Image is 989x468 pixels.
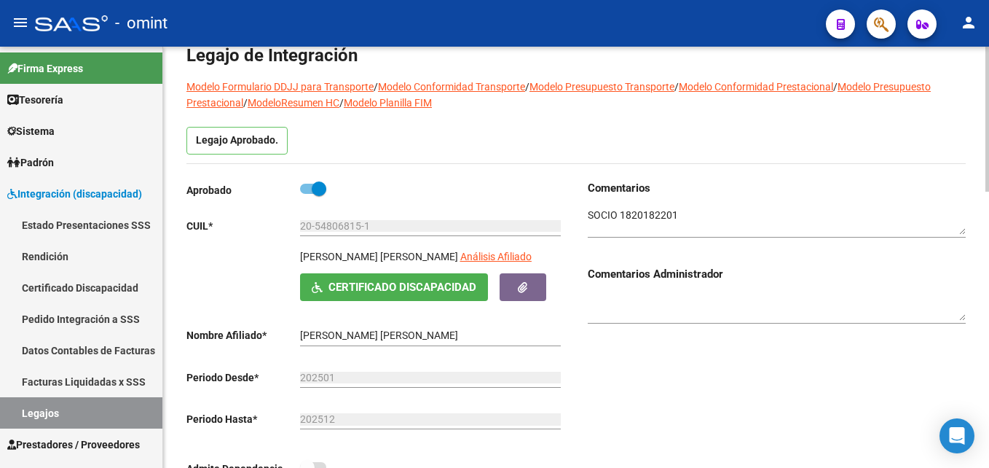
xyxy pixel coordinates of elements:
a: Modelo Formulario DDJJ para Transporte [186,81,374,93]
h3: Comentarios [588,180,966,196]
span: Certificado Discapacidad [328,281,476,295]
p: CUIL [186,218,300,234]
a: Modelo Conformidad Prestacional [679,81,833,93]
p: Periodo Desde [186,370,300,386]
p: [PERSON_NAME] [PERSON_NAME] [300,249,458,265]
a: Modelo Presupuesto Transporte [529,81,674,93]
h1: Legajo de Integración [186,44,966,67]
span: Sistema [7,123,55,139]
span: Padrón [7,155,54,171]
a: Modelo Conformidad Transporte [378,81,525,93]
button: Certificado Discapacidad [300,273,488,300]
a: ModeloResumen HC [248,97,339,109]
p: Aprobado [186,182,300,198]
span: Tesorería [7,92,63,108]
mat-icon: person [960,14,977,31]
a: Modelo Planilla FIM [344,97,432,109]
div: Open Intercom Messenger [939,418,974,453]
span: Integración (discapacidad) [7,186,142,202]
p: Legajo Aprobado. [186,127,288,155]
span: Firma Express [7,61,83,77]
p: Nombre Afiliado [186,327,300,343]
span: Análisis Afiliado [460,251,532,262]
p: Periodo Hasta [186,411,300,427]
h3: Comentarios Administrador [588,266,966,282]
span: - omint [115,7,168,39]
span: Prestadores / Proveedores [7,437,140,453]
mat-icon: menu [12,14,29,31]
